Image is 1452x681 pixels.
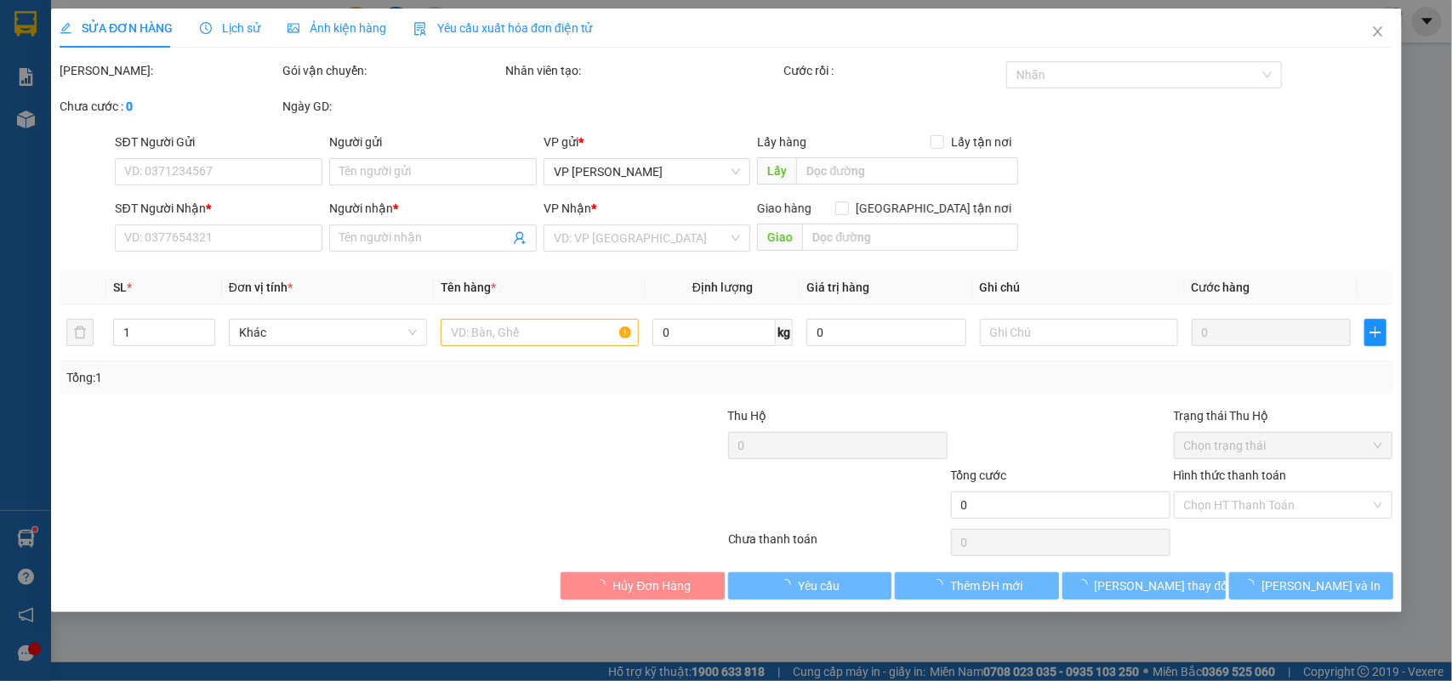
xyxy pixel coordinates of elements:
[60,61,279,80] div: [PERSON_NAME]:
[282,97,502,116] div: Ngày GD:
[21,123,297,151] b: GỬI : VP [PERSON_NAME]
[441,281,496,294] span: Tên hàng
[513,231,527,245] span: user-add
[229,281,293,294] span: Đơn vị tính
[21,21,106,106] img: logo.jpg
[1075,579,1094,591] span: loading
[544,133,751,151] div: VP gửi
[779,579,798,591] span: loading
[757,201,811,215] span: Giao hàng
[288,22,299,34] span: picture
[895,572,1058,599] button: Thêm ĐH mới
[282,61,502,80] div: Gói vận chuyển:
[60,22,71,34] span: edit
[692,281,753,294] span: Định lượng
[944,133,1018,151] span: Lấy tận nơi
[115,133,322,151] div: SĐT Người Gửi
[239,320,417,345] span: Khác
[1094,576,1230,595] span: [PERSON_NAME] thay đổi
[726,530,949,559] div: Chưa thanh toán
[806,281,869,294] span: Giá trị hàng
[66,368,561,387] div: Tổng: 1
[757,224,802,251] span: Giao
[849,199,1018,218] span: [GEOGRAPHIC_DATA] tận nơi
[60,97,279,116] div: Chưa cước :
[979,319,1177,346] input: Ghi Chú
[1353,9,1401,56] button: Close
[594,579,612,591] span: loading
[288,21,386,35] span: Ảnh kiện hàng
[329,199,537,218] div: Người nhận
[126,99,133,113] b: 0
[728,572,891,599] button: Yêu cầu
[1370,25,1384,38] span: close
[757,157,796,184] span: Lấy
[757,135,806,149] span: Lấy hàng
[950,576,1022,595] span: Thêm ĐH mới
[931,579,950,591] span: loading
[113,281,127,294] span: SL
[329,133,537,151] div: Người gửi
[776,319,793,346] span: kg
[796,157,1018,184] input: Dọc đường
[1243,579,1261,591] span: loading
[802,224,1018,251] input: Dọc đường
[554,159,741,184] span: VP Bạc Liêu
[60,21,173,35] span: SỬA ĐƠN HÀNG
[159,63,711,84] li: Hotline: 02839552959
[1229,572,1392,599] button: [PERSON_NAME] và In
[200,22,212,34] span: clock-circle
[159,42,711,63] li: 26 Phó Cơ Điều, Phường 12
[413,21,593,35] span: Yêu cầu xuất hóa đơn điện tử
[727,409,766,423] span: Thu Hộ
[1364,319,1386,346] button: plus
[1173,406,1392,425] div: Trạng thái Thu Hộ
[115,199,322,218] div: SĐT Người Nhận
[1173,468,1286,482] label: Hình thức thanh toán
[1191,319,1351,346] input: 0
[413,22,427,36] img: icon
[972,271,1184,304] th: Ghi chú
[1261,576,1381,595] span: [PERSON_NAME] và In
[1183,433,1382,458] span: Chọn trạng thái
[1365,326,1385,339] span: plus
[1191,281,1250,294] span: Cước hàng
[441,319,639,346] input: VD: Bàn, Ghế
[798,576,840,595] span: Yêu cầu
[783,61,1003,80] div: Cước rồi :
[1062,572,1225,599] button: [PERSON_NAME] thay đổi
[612,576,691,595] span: Hủy Đơn Hàng
[66,319,94,346] button: delete
[950,468,1006,482] span: Tổng cước
[544,201,591,215] span: VP Nhận
[200,21,260,35] span: Lịch sử
[505,61,780,80] div: Nhân viên tạo:
[561,572,724,599] button: Hủy Đơn Hàng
